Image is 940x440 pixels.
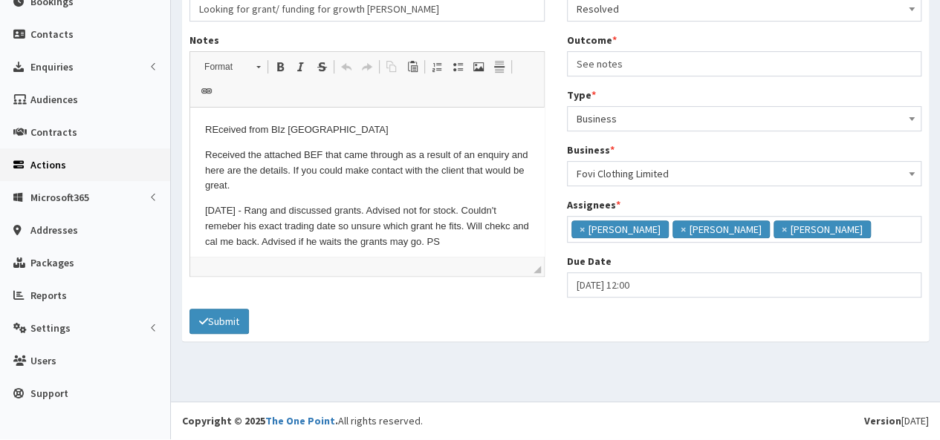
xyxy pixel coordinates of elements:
[171,401,940,439] footer: All rights reserved.
[270,57,291,76] a: Bold (Ctrl+B)
[30,93,78,106] span: Audiences
[30,321,71,335] span: Settings
[30,158,66,171] span: Actions
[182,414,338,427] strong: Copyright © 2025 .
[567,88,596,102] label: Type
[774,220,871,238] li: Paul Slade
[567,33,617,47] label: Outcome
[311,57,332,76] a: Strike Through
[196,82,217,101] a: Link (Ctrl+L)
[189,309,249,334] button: Submit
[30,27,74,41] span: Contacts
[577,163,913,184] span: Fovi Clothing Limited
[427,57,447,76] a: Insert/Remove Numbered List
[571,220,669,238] li: Catherine Espin
[381,57,402,76] a: Copy (Ctrl+C)
[580,222,585,237] span: ×
[30,256,74,269] span: Packages
[402,57,423,76] a: Paste (Ctrl+V)
[567,197,620,212] label: Assignees
[864,414,901,427] b: Version
[30,125,77,139] span: Contracts
[30,223,78,237] span: Addresses
[190,108,544,256] iframe: Rich Text Editor, notes
[197,57,249,76] span: Format
[534,266,541,273] span: Drag to resize
[357,57,377,76] a: Redo (Ctrl+Y)
[30,60,74,73] span: Enquiries
[567,142,615,157] label: Business
[30,354,56,367] span: Users
[30,191,89,204] span: Microsoft365
[782,222,787,237] span: ×
[577,108,913,129] span: Business
[567,161,922,186] span: Fovi Clothing Limited
[336,57,357,76] a: Undo (Ctrl+Z)
[447,57,468,76] a: Insert/Remove Bulleted List
[189,33,219,47] label: Notes
[681,222,686,237] span: ×
[672,220,770,238] li: Gina Waterhouse
[196,56,268,77] a: Format
[265,414,335,427] a: The One Point
[291,57,311,76] a: Italic (Ctrl+I)
[567,106,922,131] span: Business
[30,387,68,400] span: Support
[489,57,510,76] a: Insert Horizontal Line
[567,254,612,269] label: Due Date
[30,289,67,302] span: Reports
[468,57,489,76] a: Image
[864,413,929,428] div: [DATE]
